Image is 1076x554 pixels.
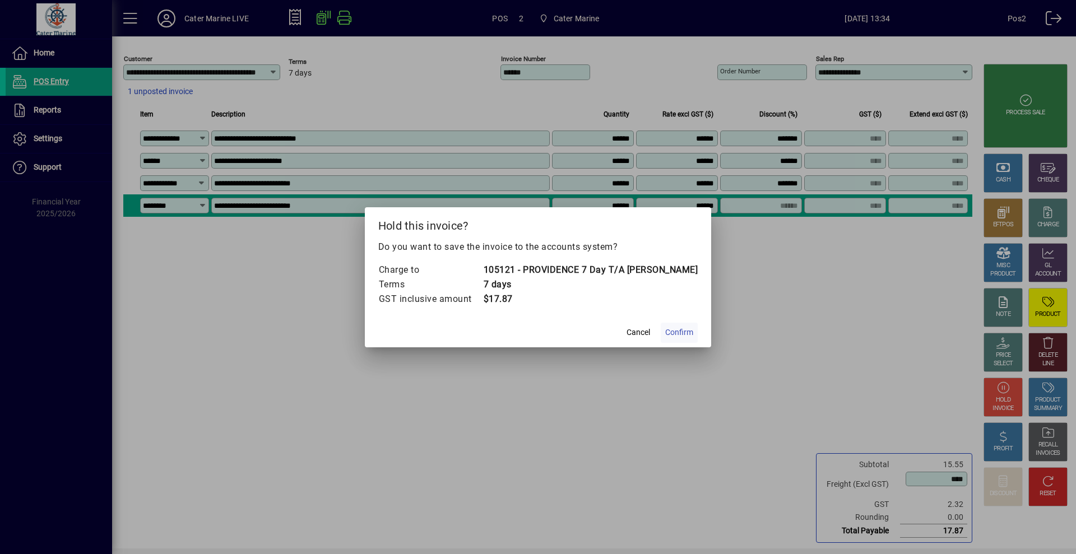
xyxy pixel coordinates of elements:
h2: Hold this invoice? [365,207,712,240]
td: Charge to [378,263,483,277]
td: Terms [378,277,483,292]
td: GST inclusive amount [378,292,483,306]
td: 7 days [483,277,698,292]
td: 105121 - PROVIDENCE 7 Day T/A [PERSON_NAME] [483,263,698,277]
p: Do you want to save the invoice to the accounts system? [378,240,698,254]
button: Cancel [620,323,656,343]
button: Confirm [661,323,698,343]
td: $17.87 [483,292,698,306]
span: Cancel [627,327,650,338]
span: Confirm [665,327,693,338]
